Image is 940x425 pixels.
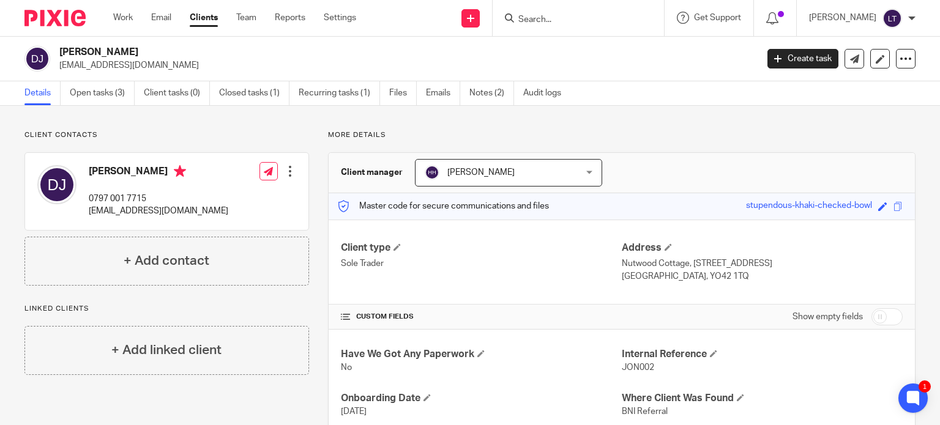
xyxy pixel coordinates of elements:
[469,81,514,105] a: Notes (2)
[151,12,171,24] a: Email
[338,200,549,212] p: Master code for secure communications and files
[24,10,86,26] img: Pixie
[426,81,460,105] a: Emails
[447,168,515,177] span: [PERSON_NAME]
[694,13,741,22] span: Get Support
[299,81,380,105] a: Recurring tasks (1)
[341,392,622,405] h4: Onboarding Date
[341,363,352,372] span: No
[144,81,210,105] a: Client tasks (0)
[89,165,228,180] h4: [PERSON_NAME]
[24,130,309,140] p: Client contacts
[341,407,367,416] span: [DATE]
[219,81,289,105] a: Closed tasks (1)
[882,9,902,28] img: svg%3E
[341,312,622,322] h4: CUSTOM FIELDS
[425,165,439,180] img: svg%3E
[341,348,622,361] h4: Have We Got Any Paperwork
[24,46,50,72] img: svg%3E
[89,193,228,205] p: 0797 001 7715
[622,257,903,270] p: Nutwood Cottage, [STREET_ADDRESS]
[275,12,305,24] a: Reports
[389,81,417,105] a: Files
[89,205,228,217] p: [EMAIL_ADDRESS][DOMAIN_NAME]
[59,59,749,72] p: [EMAIL_ADDRESS][DOMAIN_NAME]
[517,15,627,26] input: Search
[523,81,570,105] a: Audit logs
[622,407,668,416] span: BNI Referral
[236,12,256,24] a: Team
[622,363,654,372] span: JON002
[767,49,838,68] a: Create task
[622,270,903,283] p: [GEOGRAPHIC_DATA], YO42 1TQ
[113,12,133,24] a: Work
[24,81,61,105] a: Details
[37,165,76,204] img: svg%3E
[111,341,222,360] h4: + Add linked client
[174,165,186,177] i: Primary
[190,12,218,24] a: Clients
[24,304,309,314] p: Linked clients
[919,380,931,393] div: 1
[622,348,903,361] h4: Internal Reference
[59,46,611,59] h2: [PERSON_NAME]
[328,130,916,140] p: More details
[70,81,135,105] a: Open tasks (3)
[793,311,863,323] label: Show empty fields
[324,12,356,24] a: Settings
[341,242,622,254] h4: Client type
[622,392,903,405] h4: Where Client Was Found
[341,166,403,179] h3: Client manager
[746,199,872,213] div: stupendous-khaki-checked-bowl
[622,242,903,254] h4: Address
[341,257,622,270] p: Sole Trader
[809,12,876,24] p: [PERSON_NAME]
[124,251,209,270] h4: + Add contact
